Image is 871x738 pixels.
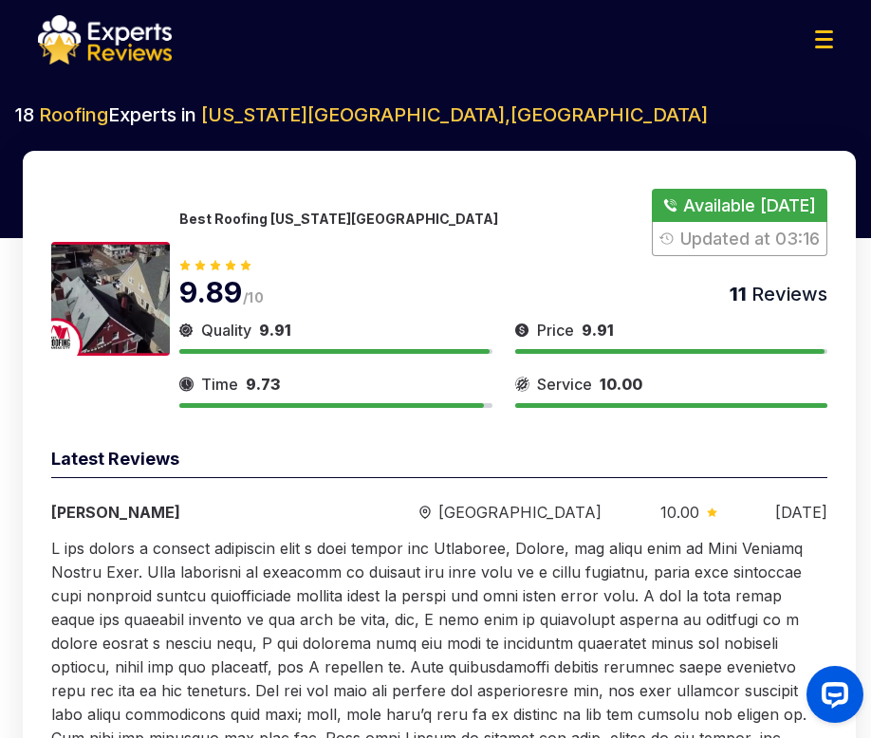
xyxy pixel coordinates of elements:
span: [GEOGRAPHIC_DATA] [438,501,602,524]
span: Roofing [39,103,108,126]
img: logo [38,15,172,65]
div: Latest Reviews [51,446,827,478]
span: Price [537,319,574,341]
span: 10.00 [600,375,642,394]
iframe: OpenWidget widget [791,658,871,738]
span: 9.91 [582,321,614,340]
img: slider icon [515,373,529,396]
span: Time [201,373,238,396]
span: Quality [201,319,251,341]
img: 175188558380285.jpeg [51,242,170,356]
span: [US_STATE][GEOGRAPHIC_DATA] , [GEOGRAPHIC_DATA] [201,103,708,126]
img: slider icon [515,319,529,341]
p: Best Roofing [US_STATE][GEOGRAPHIC_DATA] [179,211,498,227]
img: slider icon [179,373,194,396]
span: 11 [730,283,747,305]
img: slider icon [179,319,194,341]
span: Reviews [747,283,827,305]
img: Menu Icon [815,30,833,48]
span: 9.91 [259,321,291,340]
div: [DATE] [775,501,827,524]
h2: 18 Experts in [15,101,856,128]
img: slider icon [419,506,431,520]
span: 9.89 [179,275,243,309]
span: /10 [243,289,264,305]
div: [PERSON_NAME] [51,501,361,524]
span: 10.00 [660,501,699,524]
span: Service [537,373,592,396]
img: slider icon [707,507,717,517]
span: 9.73 [246,375,280,394]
